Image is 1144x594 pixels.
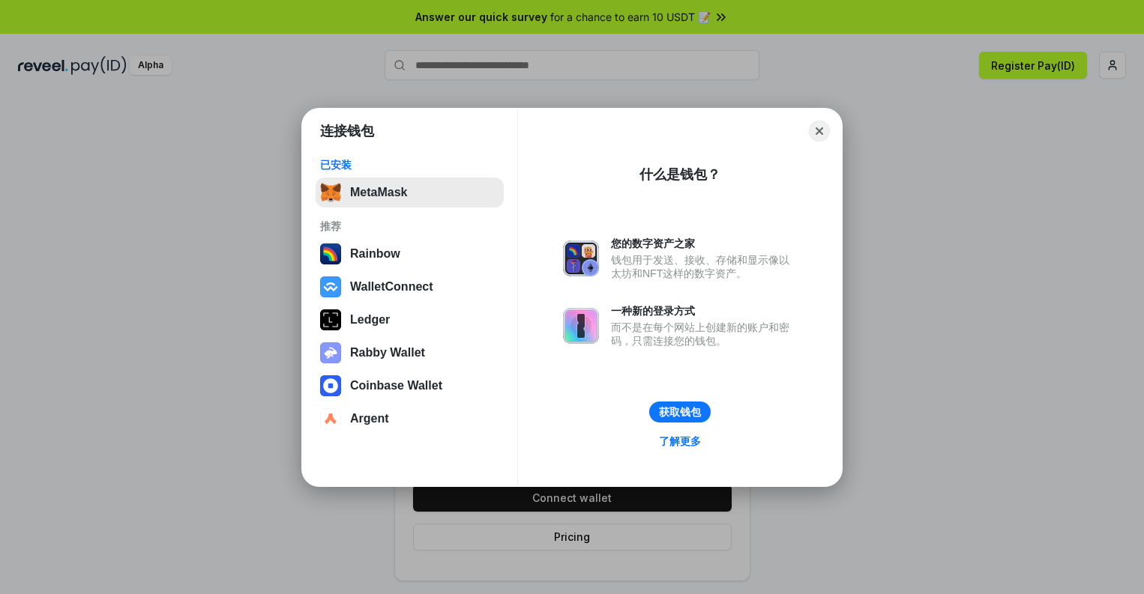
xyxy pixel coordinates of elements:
div: 钱包用于发送、接收、存储和显示像以太坊和NFT这样的数字资产。 [611,253,797,280]
div: 您的数字资产之家 [611,237,797,250]
button: Close [809,121,830,142]
a: 了解更多 [650,431,710,451]
button: WalletConnect [316,272,504,302]
img: svg+xml,%3Csvg%20width%3D%22120%22%20height%3D%22120%22%20viewBox%3D%220%200%20120%20120%22%20fil... [320,243,341,264]
div: MetaMask [350,186,407,199]
div: 推荐 [320,219,499,233]
div: 获取钱包 [659,405,701,419]
button: MetaMask [316,178,504,207]
button: Ledger [316,305,504,335]
button: Rainbow [316,239,504,269]
div: Coinbase Wallet [350,379,442,393]
img: svg+xml,%3Csvg%20xmlns%3D%22http%3A%2F%2Fwww.w3.org%2F2000%2Fsvg%22%20fill%3D%22none%22%20viewBox... [563,240,599,276]
button: 获取钱包 [649,401,711,422]
div: 什么是钱包？ [639,166,720,184]
h1: 连接钱包 [320,122,374,140]
div: Rabby Wallet [350,346,425,360]
button: Rabby Wallet [316,338,504,368]
img: svg+xml,%3Csvg%20width%3D%2228%22%20height%3D%2228%22%20viewBox%3D%220%200%2028%2028%22%20fill%3D... [320,408,341,429]
div: Argent [350,412,389,425]
img: svg+xml,%3Csvg%20width%3D%2228%22%20height%3D%2228%22%20viewBox%3D%220%200%2028%2028%22%20fill%3D... [320,276,341,297]
div: 已安装 [320,158,499,172]
button: Coinbase Wallet [316,371,504,401]
div: WalletConnect [350,280,433,294]
div: 而不是在每个网站上创建新的账户和密码，只需连接您的钱包。 [611,321,797,348]
div: 一种新的登录方式 [611,304,797,318]
img: svg+xml,%3Csvg%20fill%3D%22none%22%20height%3D%2233%22%20viewBox%3D%220%200%2035%2033%22%20width%... [320,182,341,203]
img: svg+xml,%3Csvg%20xmlns%3D%22http%3A%2F%2Fwww.w3.org%2F2000%2Fsvg%22%20fill%3D%22none%22%20viewBox... [320,342,341,363]
img: svg+xml,%3Csvg%20xmlns%3D%22http%3A%2F%2Fwww.w3.org%2F2000%2Fsvg%22%20fill%3D%22none%22%20viewBox... [563,308,599,344]
div: Ledger [350,313,390,327]
div: Rainbow [350,247,400,261]
div: 了解更多 [659,434,701,448]
img: svg+xml,%3Csvg%20width%3D%2228%22%20height%3D%2228%22%20viewBox%3D%220%200%2028%2028%22%20fill%3D... [320,375,341,396]
img: svg+xml,%3Csvg%20xmlns%3D%22http%3A%2F%2Fwww.w3.org%2F2000%2Fsvg%22%20width%3D%2228%22%20height%3... [320,309,341,330]
button: Argent [316,404,504,434]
